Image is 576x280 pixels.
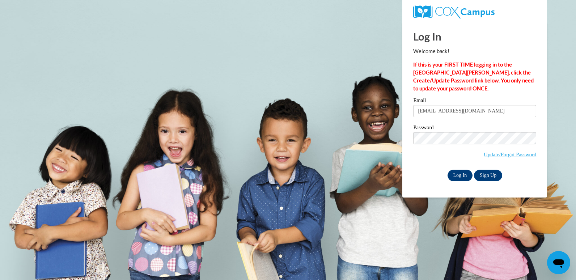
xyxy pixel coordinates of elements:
label: Password [413,125,536,132]
input: Log In [448,170,473,181]
label: Email [413,98,536,105]
a: Update/Forgot Password [484,152,536,157]
h1: Log In [413,29,536,44]
img: COX Campus [413,5,494,18]
a: COX Campus [413,5,536,18]
iframe: Button to launch messaging window [547,251,570,274]
p: Welcome back! [413,47,536,55]
a: Sign Up [474,170,502,181]
strong: If this is your FIRST TIME logging in to the [GEOGRAPHIC_DATA][PERSON_NAME], click the Create/Upd... [413,61,534,92]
